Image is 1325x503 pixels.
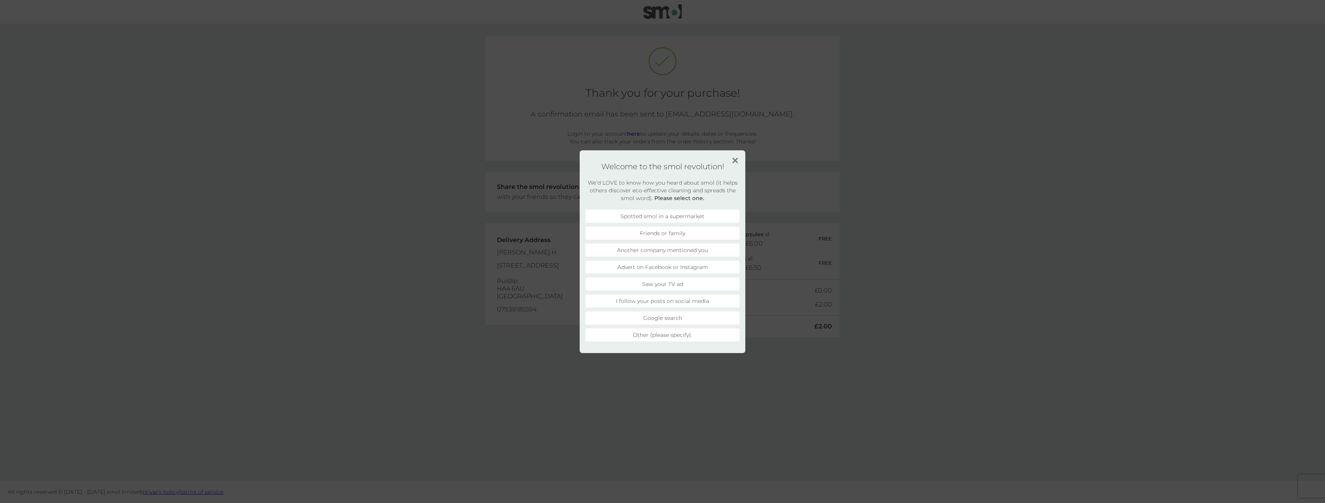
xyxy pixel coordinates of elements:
h2: We’d LOVE to know how you heard about smol (it helps others discover eco-effective cleaning and s... [585,179,740,202]
li: Friends or family [585,227,740,240]
img: close [732,158,738,163]
li: I follow your posts on social media [585,294,740,308]
strong: Please select one. [654,195,704,202]
li: Spotted smol in a supermarket [585,210,740,223]
h1: Welcome to the smol revolution! [585,162,740,171]
li: Other (please specify). [585,328,740,342]
li: Another company mentioned you [585,244,740,257]
li: Saw your TV ad [585,278,740,291]
li: Google search [585,311,740,325]
li: Advert on Facebook or Instagram [585,261,740,274]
